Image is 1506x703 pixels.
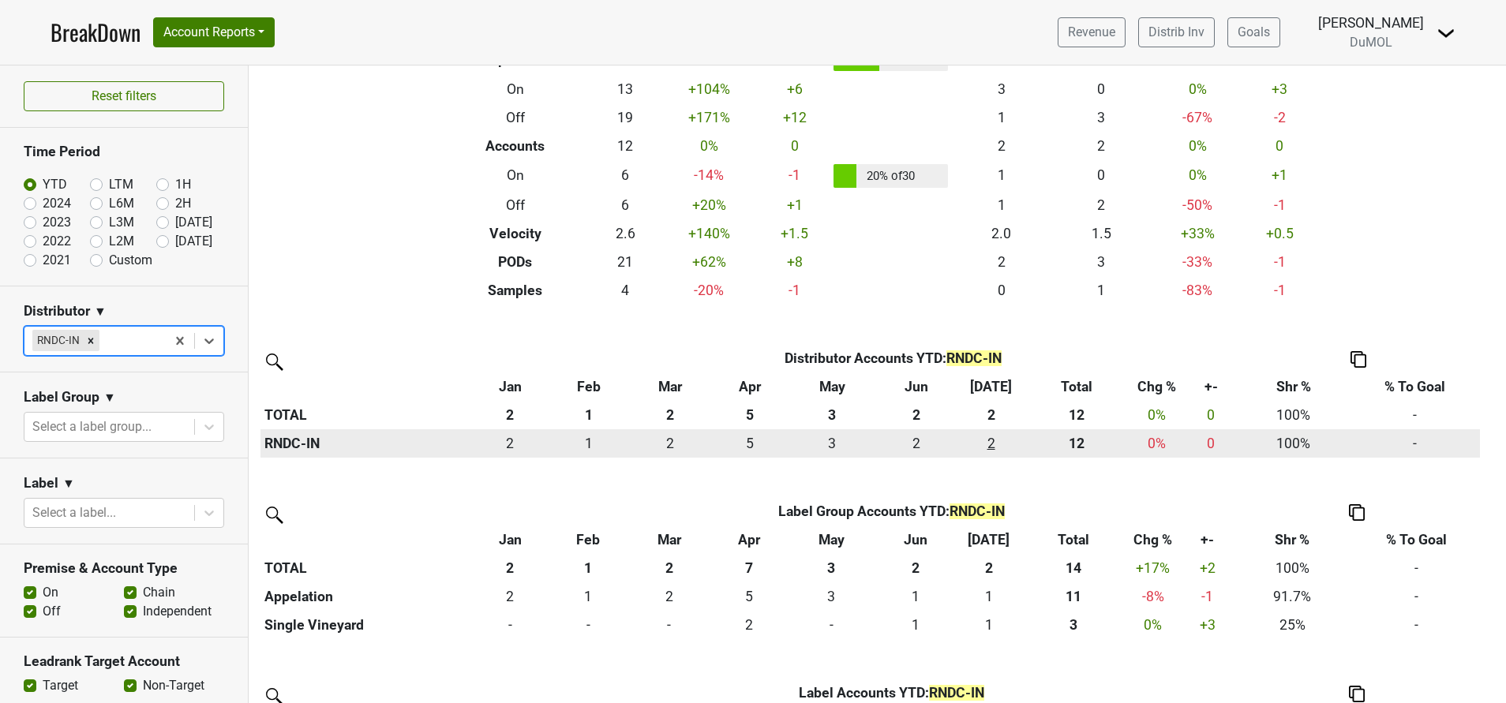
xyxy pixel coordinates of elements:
label: 2022 [43,232,71,251]
div: 3 [791,586,872,607]
td: 0 [471,611,550,639]
th: Total: activate to sort column ascending [1025,372,1127,401]
td: 6 [591,160,659,192]
td: 5 [711,582,787,611]
h3: Label Group [24,389,99,406]
th: Jul: activate to sort column ascending [957,372,1025,401]
h3: Time Period [24,144,224,160]
div: 2 [880,433,953,454]
span: 0 [1207,407,1215,423]
th: Apr: activate to sort column ascending [712,372,788,401]
th: Jan: activate to sort column ascending [471,372,550,401]
td: -1 [759,276,830,305]
img: filter [260,501,286,526]
th: Shr %: activate to sort column ascending [1233,525,1352,554]
th: Chg %: activate to sort column ascending [1127,372,1186,401]
td: 3 [788,429,876,458]
label: 1H [175,175,191,194]
div: +3 [1186,615,1229,635]
button: Account Reports [153,17,275,47]
td: -8 % [1124,582,1182,611]
td: 1 [1051,276,1151,305]
th: Chg %: activate to sort column ascending [1124,525,1182,554]
a: Revenue [1058,17,1126,47]
div: Remove RNDC-IN [82,330,99,350]
th: PODs [440,248,592,276]
td: 100% [1236,429,1350,458]
td: - [1351,401,1480,429]
th: Mar: activate to sort column ascending [627,525,711,554]
td: +62 % [659,248,759,276]
span: RNDC-IN [929,685,984,701]
th: Appelation [260,582,471,611]
td: 4 [591,276,659,305]
label: YTD [43,175,67,194]
td: 3 [1051,248,1151,276]
div: [PERSON_NAME] [1318,13,1424,33]
td: 0 % [1151,75,1244,103]
label: 2023 [43,213,71,232]
th: 11 [1023,582,1124,611]
div: 2 [474,433,545,454]
th: &nbsp;: activate to sort column ascending [260,372,471,401]
span: ▼ [94,302,107,321]
img: Dropdown Menu [1437,24,1455,43]
td: 1.5 [1051,219,1151,248]
th: Jun: activate to sort column ascending [876,372,957,401]
td: 1 [549,429,628,458]
th: May: activate to sort column ascending [787,525,875,554]
td: - [1352,611,1482,639]
div: 5 [716,433,785,454]
td: 1 [955,611,1023,639]
th: May: activate to sort column ascending [788,372,876,401]
td: 0 [759,132,830,160]
span: +17% [1136,560,1170,576]
td: 21 [591,248,659,276]
th: TOTAL [260,554,471,582]
th: Samples [440,276,592,305]
span: +2 [1200,560,1216,576]
th: Velocity [440,219,592,248]
div: 3 [792,433,873,454]
span: DuMOL [1350,35,1392,50]
th: On [440,160,592,192]
th: Off [440,103,592,132]
div: 1 [879,615,951,635]
div: 2 [714,615,783,635]
label: Custom [109,251,152,270]
td: 2 [957,429,1025,458]
td: 0 % [1127,429,1186,458]
th: On [440,75,592,103]
h3: Label [24,475,58,492]
div: 2 [631,586,706,607]
td: +1.5 [759,219,830,248]
td: 19 [591,103,659,132]
th: 3 [787,554,875,582]
td: 2 [711,611,787,639]
td: +104 % [659,75,759,103]
td: 0 [1244,132,1315,160]
label: L2M [109,232,134,251]
label: L3M [109,213,134,232]
th: TOTAL [260,401,471,429]
th: 12 [1025,429,1127,458]
label: [DATE] [175,232,212,251]
h3: Leadrank Target Account [24,653,224,670]
td: 2 [952,248,1051,276]
td: +8 [759,248,830,276]
td: +1 [1244,160,1315,192]
td: 2 [471,429,550,458]
td: -50 % [1151,191,1244,219]
div: 1 [879,586,951,607]
div: 3 [1026,615,1120,635]
th: Apr: activate to sort column ascending [711,525,787,554]
div: 11 [1026,586,1120,607]
td: 2.6 [591,219,659,248]
td: 0 [549,611,627,639]
td: -20 % [659,276,759,305]
td: -14 % [659,160,759,192]
td: 2 [627,582,711,611]
th: 1 [549,401,628,429]
td: 0 [787,611,875,639]
td: -1 [1244,248,1315,276]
